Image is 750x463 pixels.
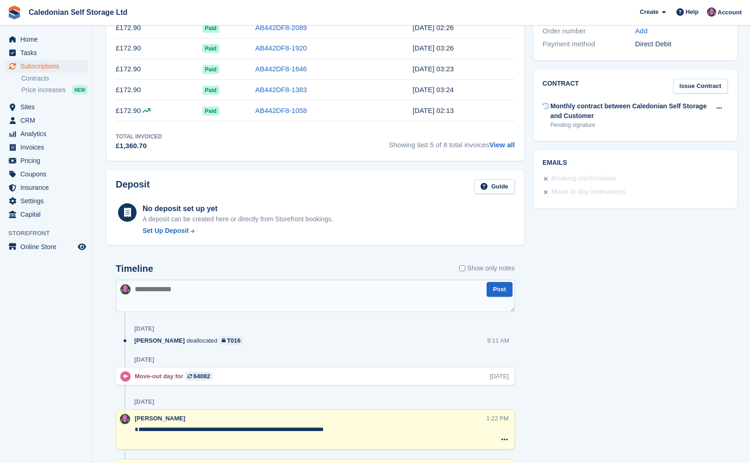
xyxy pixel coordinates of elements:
span: Help [686,7,699,17]
span: Paid [202,106,219,116]
div: Move in day instructions [551,187,626,198]
a: View all [489,141,515,149]
span: Create [640,7,658,17]
a: menu [5,60,87,73]
div: [DATE] [490,372,509,381]
a: AB442DF8-1058 [255,106,307,114]
span: Subscriptions [20,60,76,73]
a: menu [5,100,87,113]
img: Lois Holling [707,7,716,17]
div: 9:11 AM [487,336,509,345]
div: NEW [72,85,87,94]
td: £172.90 [116,59,202,80]
div: Set Up Deposit [143,226,189,236]
span: Home [20,33,76,46]
a: menu [5,141,87,154]
span: Coupons [20,168,76,181]
span: [PERSON_NAME] [134,336,185,345]
a: Contracts [21,74,87,83]
a: Issue Contract [673,79,728,94]
td: £172.90 [116,38,202,59]
span: Insurance [20,181,76,194]
a: 64082 [185,372,212,381]
p: A deposit can be created here or directly from Storefront bookings. [143,214,333,224]
input: Show only notes [459,263,465,273]
div: Move-out day for [135,372,217,381]
span: Paid [202,86,219,95]
button: Post [487,282,512,297]
label: Show only notes [459,263,515,273]
a: menu [5,194,87,207]
a: menu [5,208,87,221]
a: T016 [219,336,243,345]
a: menu [5,127,87,140]
h2: Emails [543,159,728,167]
img: Lois Holling [120,284,131,294]
img: Lois Holling [120,414,130,424]
div: [DATE] [134,398,154,406]
div: £1,360.70 [116,141,162,151]
time: 2025-08-01 01:26:52 UTC [412,24,454,31]
span: Pricing [20,154,76,167]
a: menu [5,33,87,46]
div: 64082 [194,372,210,381]
a: AB442DF8-1920 [255,44,307,52]
span: Showing last 5 of 8 total invoices [388,132,514,151]
a: menu [5,114,87,127]
span: Paid [202,24,219,33]
div: Monthly contract between Caledonian Self Storage and Customer [550,101,711,121]
a: Preview store [76,241,87,252]
td: £172.90 [116,18,202,38]
span: Analytics [20,127,76,140]
a: AB442DF8-1383 [255,86,307,94]
div: deallocated [134,336,248,345]
h2: Timeline [116,263,153,274]
span: Sites [20,100,76,113]
div: Direct Debit [635,39,728,50]
td: £172.90 [116,100,202,121]
time: 2025-07-01 02:26:50 UTC [412,44,454,52]
a: menu [5,181,87,194]
span: Capital [20,208,76,221]
h2: Contract [543,79,579,94]
span: Price increases [21,86,66,94]
a: menu [5,240,87,253]
span: CRM [20,114,76,127]
span: Invoices [20,141,76,154]
div: T016 [227,336,241,345]
img: stora-icon-8386f47178a22dfd0bd8f6a31ec36ba5ce8667c1dd55bd0f319d3a0aa187defe.svg [7,6,21,19]
span: Storefront [8,229,92,238]
span: Account [718,8,742,17]
span: Paid [202,44,219,53]
span: Settings [20,194,76,207]
a: Caledonian Self Storage Ltd [25,5,131,20]
div: [DATE] [134,325,154,332]
a: menu [5,154,87,167]
div: Payment method [543,39,635,50]
div: Order number [543,26,635,37]
time: 2025-04-01 01:13:12 UTC [412,106,454,114]
a: AB442DF8-2089 [255,24,307,31]
a: menu [5,46,87,59]
span: Tasks [20,46,76,59]
span: Paid [202,65,219,74]
a: AB442DF8-1646 [255,65,307,73]
span: Online Store [20,240,76,253]
a: Price increases NEW [21,85,87,95]
div: 1:22 PM [486,414,508,423]
div: [DATE] [134,356,154,363]
div: Pending signature [550,121,711,129]
time: 2025-06-01 02:23:42 UTC [412,65,454,73]
div: Booking confirmation [551,173,616,184]
td: £172.90 [116,80,202,100]
a: Add [635,26,648,37]
a: Guide [474,179,515,194]
time: 2025-05-01 02:24:04 UTC [412,86,454,94]
a: menu [5,168,87,181]
div: Total Invoiced [116,132,162,141]
div: No deposit set up yet [143,203,333,214]
span: [PERSON_NAME] [135,415,185,422]
h2: Deposit [116,179,150,194]
a: Set Up Deposit [143,226,333,236]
